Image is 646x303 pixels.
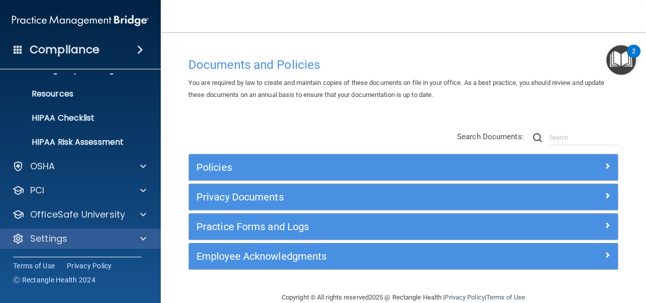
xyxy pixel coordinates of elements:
[7,113,144,123] p: HIPAA Checklist
[457,132,524,141] span: Search Documents:
[13,261,55,271] a: Terms of Use
[30,184,44,196] p: PCI
[445,293,484,301] a: Privacy Policy
[30,43,99,57] h4: Compliance
[188,58,618,71] h4: Documents and Policies
[533,133,542,142] img: ic-search.3b580494.png
[606,45,636,75] button: Open Resource Center, 2 new notifications
[486,293,525,301] a: Terms of Use
[30,233,67,245] p: Settings
[7,137,144,147] p: HIPAA Risk Assessment
[12,233,146,245] a: Settings
[7,65,144,75] p: Emergency Planning
[196,162,503,173] h5: Policies
[196,189,610,205] a: Privacy Documents
[12,11,149,31] img: PMB logo
[12,184,146,196] a: PCI
[196,248,610,264] a: Employee Acknowledgments
[196,221,503,232] h5: Practice Forms and Logs
[12,160,146,172] a: OSHA
[472,232,634,272] iframe: Drift Widget Chat Controller
[67,261,112,271] a: Privacy Policy
[196,219,610,235] a: Practice Forms and Logs
[196,191,503,203] h5: Privacy Documents
[7,89,144,99] p: Resources
[632,51,635,64] div: 2
[550,130,618,145] input: Search
[30,160,55,172] p: OSHA
[196,159,610,175] a: Policies
[12,209,146,221] a: OfficeSafe University
[30,209,125,221] p: OfficeSafe University
[188,79,605,98] span: You are required by law to create and maintain copies of these documents on file in your office. ...
[13,275,95,285] span: Ⓒ Rectangle Health 2024
[196,251,503,262] h5: Employee Acknowledgments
